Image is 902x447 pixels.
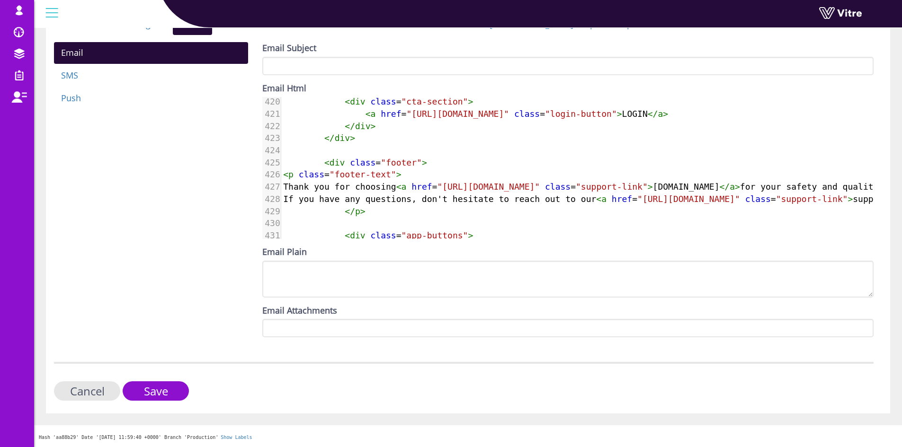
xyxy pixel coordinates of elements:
[350,158,375,167] span: class
[345,206,355,216] span: </
[283,158,427,167] span: =
[262,157,281,169] div: 425
[381,109,401,119] span: href
[402,182,407,192] span: a
[123,381,189,401] input: Save
[468,230,473,240] span: >
[422,158,427,167] span: >
[262,229,281,242] div: 431
[370,109,375,119] span: a
[514,109,540,119] span: class
[262,246,307,258] label: Email Plain
[262,132,281,144] div: 423
[719,182,730,192] span: </
[848,194,853,204] span: >
[221,435,252,440] a: Show Labels
[402,230,468,240] span: "app-buttons"
[658,109,663,119] span: a
[596,194,601,204] span: <
[360,206,366,216] span: >
[366,109,371,119] span: <
[345,96,350,106] span: <
[54,42,248,64] a: Email
[262,168,281,181] div: 426
[648,182,653,192] span: >
[262,120,281,132] div: 422
[350,230,366,240] span: div
[345,230,350,240] span: <
[663,109,668,119] span: >
[406,109,509,119] span: "[URL][DOMAIN_NAME]"
[324,158,330,167] span: <
[371,96,396,106] span: class
[283,109,668,119] span: = = LOGIN
[262,108,281,120] div: 421
[262,144,281,157] div: 424
[735,182,740,192] span: >
[371,121,376,131] span: >
[648,109,658,119] span: </
[545,182,571,192] span: class
[617,109,622,119] span: >
[288,169,294,179] span: p
[730,182,735,192] span: a
[283,169,288,179] span: <
[262,42,316,54] label: Email Subject
[283,230,473,240] span: =
[54,88,248,109] a: Push
[350,96,366,106] span: div
[330,158,345,167] span: div
[262,181,281,193] div: 427
[545,109,617,119] span: "login-button"
[576,182,648,192] span: "support-link"
[411,182,432,192] span: href
[54,381,120,401] a: Cancel
[262,193,281,205] div: 428
[335,133,350,143] span: div
[283,96,473,106] span: =
[355,121,371,131] span: div
[402,96,468,106] span: "cta-section"
[283,169,401,179] span: =
[39,435,218,440] span: Hash 'aa88b29' Date '[DATE] 11:59:40 +0000' Branch 'Production'
[262,305,337,317] label: Email Attachments
[601,194,607,204] span: a
[324,133,335,143] span: </
[350,133,355,143] span: >
[437,182,540,192] span: "[URL][DOMAIN_NAME]"
[468,96,473,106] span: >
[776,194,848,204] span: "support-link"
[330,169,396,179] span: "footer-text"
[371,230,396,240] span: class
[262,96,281,108] div: 420
[54,65,248,87] a: SMS
[637,194,740,204] span: "[URL][DOMAIN_NAME]"
[745,194,771,204] span: class
[355,206,360,216] span: p
[262,205,281,218] div: 429
[612,194,632,204] span: href
[262,82,306,95] label: Email Html
[381,158,422,167] span: "footer"
[396,182,402,192] span: <
[299,169,324,179] span: class
[345,121,355,131] span: </
[262,217,281,229] div: 430
[396,169,402,179] span: >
